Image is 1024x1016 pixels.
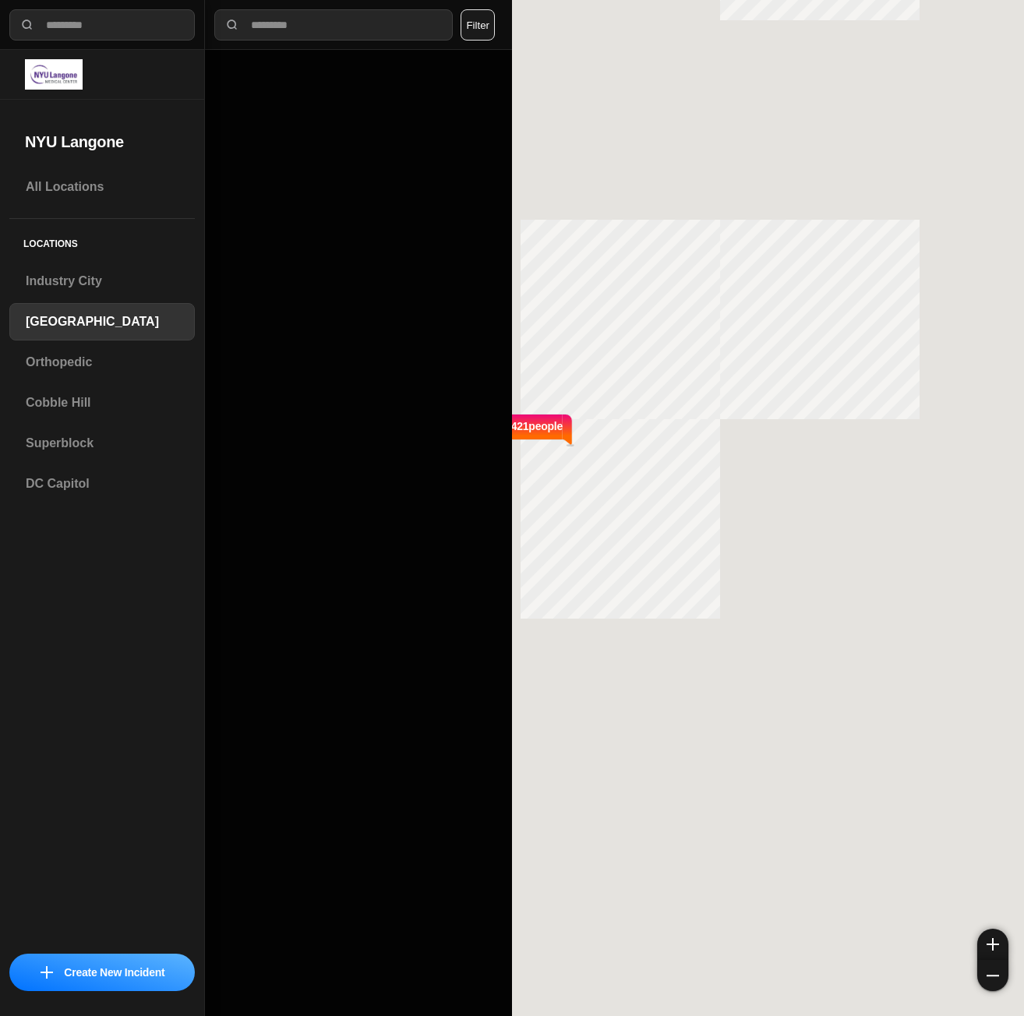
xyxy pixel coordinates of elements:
[9,465,195,503] a: DC Capitol
[9,344,195,381] a: Orthopedic
[977,929,1008,960] button: zoom-in
[9,954,195,991] button: iconCreate New Incident
[25,59,83,90] img: logo
[41,966,53,979] img: icon
[9,219,195,263] h5: Locations
[26,272,178,291] h3: Industry City
[9,425,195,462] a: Superblock
[977,960,1008,991] button: zoom-out
[26,353,178,372] h3: Orthopedic
[26,178,178,196] h3: All Locations
[9,263,195,300] a: Industry City
[19,17,35,33] img: search
[510,418,562,453] p: 421 people
[26,474,178,493] h3: DC Capitol
[224,17,240,33] img: search
[9,384,195,422] a: Cobble Hill
[987,969,999,982] img: zoom-out
[562,412,574,446] img: notch
[9,303,195,340] a: [GEOGRAPHIC_DATA]
[26,434,178,453] h3: Superblock
[26,393,178,412] h3: Cobble Hill
[26,312,178,331] h3: [GEOGRAPHIC_DATA]
[25,131,179,153] h2: NYU Langone
[987,938,999,951] img: zoom-in
[64,965,164,980] p: Create New Incident
[461,9,495,41] button: Filter
[9,168,195,206] a: All Locations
